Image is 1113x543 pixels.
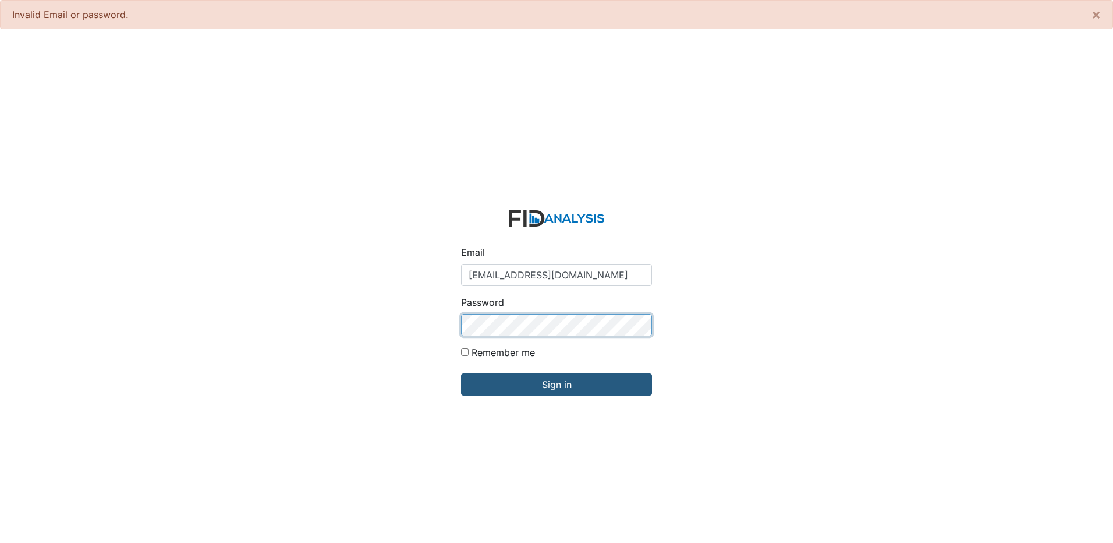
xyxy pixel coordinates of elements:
label: Email [461,245,485,259]
input: Sign in [461,373,652,396]
button: × [1080,1,1112,29]
img: logo-2fc8c6e3336f68795322cb6e9a2b9007179b544421de10c17bdaae8622450297.svg [509,210,604,227]
label: Password [461,295,504,309]
span: × [1091,6,1101,23]
label: Remember me [472,345,535,359]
